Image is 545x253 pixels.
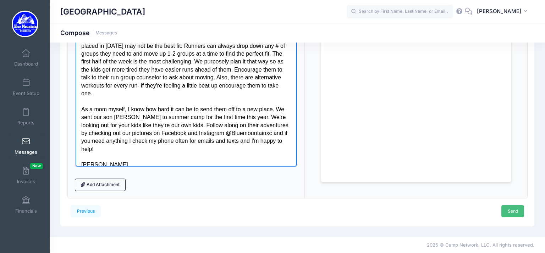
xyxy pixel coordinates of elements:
iframe: Rich Text Area [76,22,297,167]
input: Search by First Name, Last Name, or Email... [347,5,453,19]
span: Reports [17,120,34,126]
button: [PERSON_NAME] [472,4,534,20]
span: [PERSON_NAME] [477,7,522,15]
span: 2025 © Camp Network, LLC. All rights reserved. [427,242,534,248]
span: Messages [15,149,37,155]
span: New [30,163,43,169]
a: Send [501,205,524,217]
span: Financials [15,208,37,214]
a: Messages [95,30,117,36]
div: [PERSON_NAME] [6,139,215,147]
span: Event Setup [13,90,39,96]
a: Messages [9,134,43,158]
a: Dashboard [9,45,43,70]
a: Event Setup [9,75,43,100]
h1: Compose [60,29,117,36]
a: Add Attachment [75,179,126,191]
span: Invoices [17,179,35,185]
a: InvoicesNew [9,163,43,188]
img: Blue Mountain Cross Country Camp [12,11,38,37]
a: Financials [9,192,43,217]
a: Previous [71,205,101,217]
a: Reports [9,104,43,129]
h1: [GEOGRAPHIC_DATA] [60,4,145,20]
span: Dashboard [14,61,38,67]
